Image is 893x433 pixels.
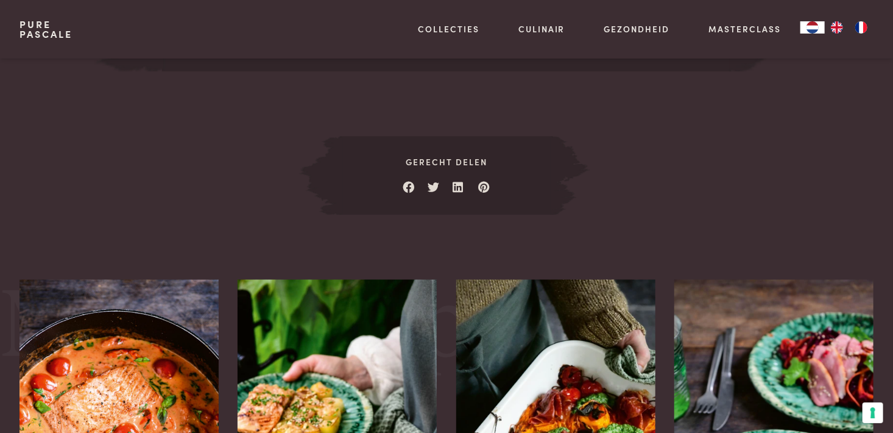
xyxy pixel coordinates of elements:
[800,21,874,34] aside: Language selected: Nederlands
[518,23,565,35] a: Culinair
[604,23,670,35] a: Gezondheid
[825,21,849,34] a: EN
[708,23,781,35] a: Masterclass
[340,156,554,168] span: Gerecht delen
[863,403,883,423] button: Uw voorkeuren voor toestemming voor trackingtechnologieën
[418,23,479,35] a: Collecties
[800,21,825,34] div: Language
[825,21,874,34] ul: Language list
[19,20,72,39] a: PurePascale
[849,21,874,34] a: FR
[800,21,825,34] a: NL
